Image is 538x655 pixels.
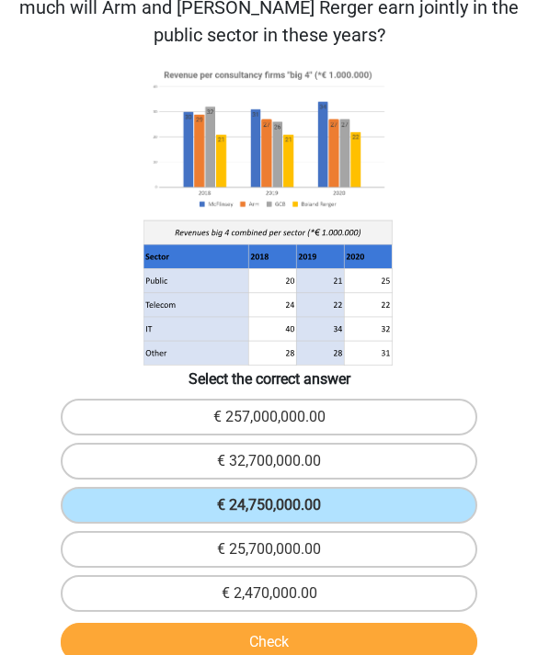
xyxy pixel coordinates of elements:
label: € 24,750,000.00 [61,487,478,524]
label: € 32,700,000.00 [61,443,478,480]
label: € 257,000,000.00 [61,399,478,435]
h6: Select the correct answer [7,367,531,388]
label: € 2,470,000.00 [61,575,478,612]
label: € 25,700,000.00 [61,531,478,568]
